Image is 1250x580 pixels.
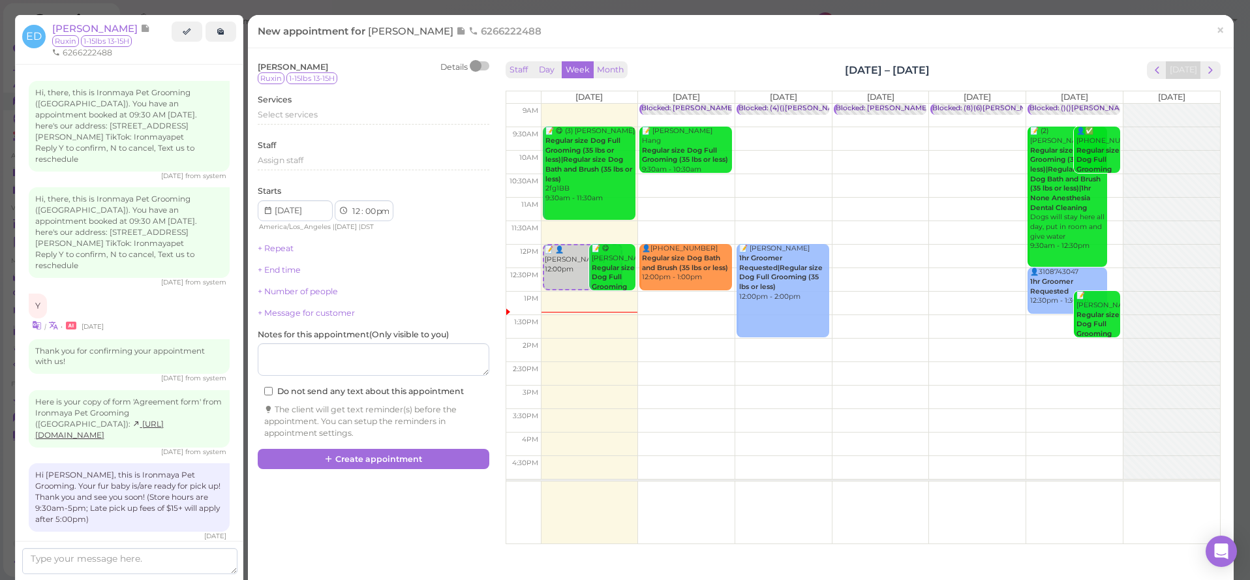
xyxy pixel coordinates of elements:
[845,63,930,78] h2: [DATE] – [DATE]
[161,448,185,456] span: 04/11/2025 09:31am
[81,35,132,47] span: 1-15lbs 13-15H
[335,222,357,231] span: [DATE]
[258,140,276,151] label: Staff
[512,459,538,467] span: 4:30pm
[1076,291,1120,377] div: 📝 [PERSON_NAME] 1:00pm - 2:00pm
[1076,127,1120,213] div: 👤✅ [PHONE_NUMBER] 9:30am - 10:30am
[739,254,823,291] b: 1hr Groomer Requested|Regular size Dog Full Grooming (35 lbs or less)
[641,127,732,174] div: 📝 [PERSON_NAME] Hang 9:30am - 10:30am
[22,25,46,48] span: ED
[185,278,226,286] span: from system
[185,374,226,382] span: from system
[52,22,150,35] a: [PERSON_NAME]
[544,245,621,274] div: 📝 👤[PERSON_NAME] 12:00pm
[185,172,226,180] span: from system
[575,92,603,102] span: [DATE]
[264,404,483,439] div: The client will get text reminder(s) before the appointment. You can setup the reminders in appoi...
[29,81,230,172] div: Hi, there, this is Ironmaya Pet Grooming ([GEOGRAPHIC_DATA]). You have an appointment booked at 0...
[591,244,635,330] div: 📝 😋 [PERSON_NAME] 12:00pm - 1:00pm
[52,35,79,47] span: Ruxin
[506,61,532,79] button: Staff
[185,448,226,456] span: from system
[1147,61,1167,79] button: prev
[264,387,273,395] input: Do not send any text about this appointment
[641,104,853,114] div: Blocked: [PERSON_NAME] (3)() 9:30/10:00/1:30 • appointment
[29,187,230,278] div: Hi, there, this is Ironmaya Pet Grooming ([GEOGRAPHIC_DATA]). You have an appointment booked at 0...
[258,155,303,165] span: Assign staff
[258,62,328,72] span: [PERSON_NAME]
[29,339,230,374] div: Thank you for confirming your appointment with us!
[258,286,338,296] a: + Number of people
[1158,92,1185,102] span: [DATE]
[1061,92,1088,102] span: [DATE]
[161,278,185,286] span: 04/10/2025 10:27am
[1200,61,1221,79] button: next
[562,61,594,79] button: Week
[258,72,284,84] span: Ruxin
[867,92,894,102] span: [DATE]
[1076,146,1120,193] b: Regular size Dog Full Grooming (35 lbs or less)
[368,25,456,37] span: [PERSON_NAME]
[522,435,538,444] span: 4pm
[29,294,47,318] div: Y
[836,104,980,114] div: Blocked: [PERSON_NAME] • appointment
[510,177,538,185] span: 10:30am
[258,110,318,119] span: Select services
[520,247,538,256] span: 12pm
[1166,61,1201,79] button: [DATE]
[49,47,115,59] li: 6266222488
[258,308,355,318] a: + Message for customer
[258,243,294,253] a: + Repeat
[258,449,489,470] button: Create appointment
[258,25,545,37] span: New appointment for
[1206,536,1237,567] div: Open Intercom Messenger
[641,244,732,282] div: 👤[PHONE_NUMBER] 12:00pm - 1:00pm
[519,153,538,162] span: 10am
[1029,127,1107,251] div: 📝 (2) [PERSON_NAME] Dogs will stay here all day, put in room and give water 9:30am - 12:30pm
[29,390,230,448] div: Here is your copy of form 'Agreement form' from Ironmaya Pet Grooming ([GEOGRAPHIC_DATA]):
[673,92,700,102] span: [DATE]
[523,341,538,350] span: 2pm
[511,224,538,232] span: 11:30am
[770,92,797,102] span: [DATE]
[440,61,468,73] div: Details
[258,329,449,341] label: Notes for this appointment ( Only visible to you )
[161,374,185,382] span: 04/10/2025 10:28am
[523,106,538,115] span: 9am
[1029,267,1107,306] div: 👤3108743047 12:30pm - 1:30pm
[593,61,628,79] button: Month
[513,412,538,420] span: 3:30pm
[531,61,562,79] button: Day
[264,386,464,397] label: Do not send any text about this appointment
[524,294,538,303] span: 1pm
[140,22,150,35] span: Note
[1216,21,1225,39] span: ×
[739,104,898,114] div: Blocked: (4)()[PERSON_NAME] • appointment
[1030,146,1105,212] b: Regular size Dog Full Grooming (35 lbs or less)|Regular size Dog Bath and Brush (35 lbs or less)|...
[545,127,635,204] div: 📝 😋 (3) [PERSON_NAME] 2fg1BB 9:30am - 11:30am
[44,322,46,331] i: |
[286,72,337,84] span: 1-15lbs 13-15H
[513,130,538,138] span: 9:30am
[1030,277,1073,296] b: 1hr Groomer Requested
[82,322,104,331] span: 04/10/2025 10:28am
[258,185,281,197] label: Starts
[258,265,301,275] a: + End time
[642,146,728,164] b: Regular size Dog Full Grooming (35 lbs or less)
[161,172,185,180] span: 04/09/2025 01:07pm
[521,200,538,209] span: 11am
[259,222,331,231] span: America/Los_Angeles
[29,463,230,532] div: Hi [PERSON_NAME], this is Ironmaya Pet Grooming. Your fur baby is/are ready for pick up! Thank yo...
[29,318,230,332] div: •
[932,104,1187,114] div: Blocked: (8)(6)[PERSON_NAME]. [PERSON_NAME] Off Kai • appointment
[642,254,728,272] b: Regular size Dog Bath and Brush (35 lbs or less)
[514,318,538,326] span: 1:30pm
[456,25,468,37] span: Note
[513,365,538,373] span: 2:30pm
[510,271,538,279] span: 12:30pm
[739,244,829,301] div: 📝 [PERSON_NAME] 12:00pm - 2:00pm
[52,22,140,35] span: [PERSON_NAME]
[468,25,541,37] span: 6266222488
[35,420,164,440] a: [URL][DOMAIN_NAME]
[258,94,292,106] label: Services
